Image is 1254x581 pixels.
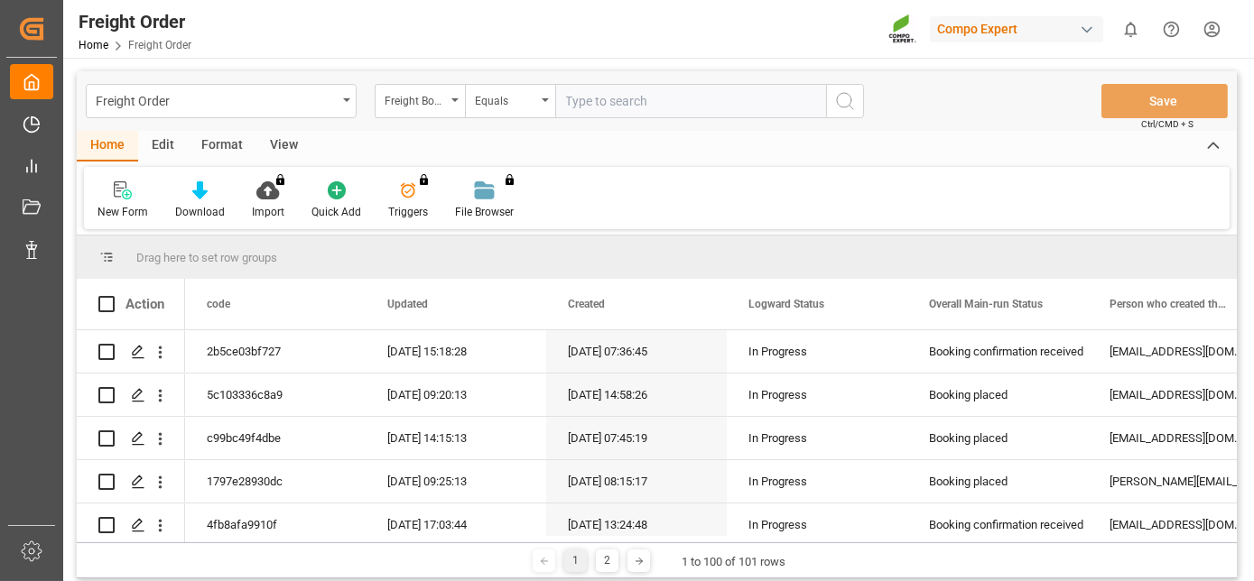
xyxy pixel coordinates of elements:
a: Home [79,39,108,51]
div: In Progress [748,418,886,459]
span: code [207,298,230,310]
div: Freight Order [96,88,337,111]
span: Drag here to set row groups [136,251,277,264]
div: Freight Order [79,8,191,35]
div: Action [125,296,164,312]
button: search button [826,84,864,118]
div: [DATE] 15:18:28 [366,330,546,373]
button: show 0 new notifications [1110,9,1151,50]
div: Press SPACE to select this row. [77,330,185,373]
div: Booking placed [929,461,1066,503]
div: Edit [138,131,188,161]
span: Person who created the Object Mail Address [1110,298,1231,310]
div: [DATE] 14:58:26 [546,373,727,416]
div: 1797e28930dc [185,460,366,503]
span: Overall Main-run Status [929,298,1043,310]
div: Press SPACE to select this row. [77,460,185,503]
div: [DATE] 08:15:17 [546,460,727,503]
div: Format [188,131,256,161]
input: Type to search [555,84,826,118]
div: Equals [475,88,536,109]
div: In Progress [748,374,886,416]
div: 1 to 100 of 101 rows [682,553,785,571]
button: Help Center [1151,9,1192,50]
div: Press SPACE to select this row. [77,373,185,417]
div: Press SPACE to select this row. [77,503,185,547]
button: open menu [465,84,555,118]
span: Ctrl/CMD + S [1141,117,1194,131]
div: [DATE] 09:25:13 [366,460,546,503]
div: In Progress [748,331,886,373]
div: Compo Expert [930,16,1103,42]
div: Quick Add [311,204,361,220]
div: [DATE] 17:03:44 [366,503,546,546]
span: Logward Status [748,298,824,310]
div: [DATE] 14:15:13 [366,417,546,459]
div: [DATE] 09:20:13 [366,373,546,416]
div: 2 [596,549,618,572]
div: [DATE] 07:36:45 [546,330,727,373]
button: Compo Expert [930,12,1110,46]
img: Screenshot%202023-09-29%20at%2010.02.21.png_1712312052.png [888,14,917,45]
div: [DATE] 07:45:19 [546,417,727,459]
div: Booking confirmation received [929,504,1066,546]
div: Booking placed [929,418,1066,459]
span: Updated [387,298,428,310]
div: [DATE] 13:24:48 [546,503,727,546]
div: Press SPACE to select this row. [77,417,185,460]
div: Booking confirmation received [929,331,1066,373]
div: In Progress [748,504,886,546]
div: Freight Booking Number [385,88,446,109]
div: New Form [98,204,148,220]
div: 5c103336c8a9 [185,373,366,416]
div: 2b5ce03bf727 [185,330,366,373]
button: Save [1101,84,1228,118]
span: Created [568,298,605,310]
div: c99bc49f4dbe [185,417,366,459]
button: open menu [86,84,357,118]
div: 1 [564,549,587,572]
div: View [256,131,311,161]
button: open menu [375,84,465,118]
div: Home [77,131,138,161]
div: 4fb8afa9910f [185,503,366,546]
div: Download [175,204,225,220]
div: In Progress [748,461,886,503]
div: Booking placed [929,374,1066,416]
